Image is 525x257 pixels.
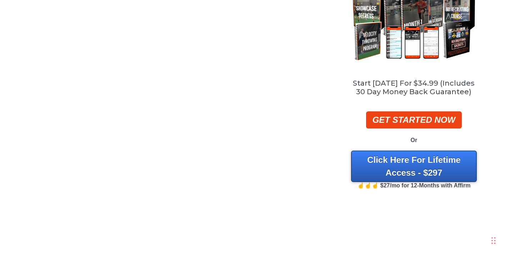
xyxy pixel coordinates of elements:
[351,151,477,182] a: Click Here For Lifetime Access - $297
[372,115,455,125] strong: GET STARTED NOW
[367,155,460,177] strong: Click Here For Lifetime Access - $297
[351,79,477,96] h2: Start [DATE] For $34.99 (Includes 30 Day Money Back Guarantee)
[366,111,462,128] a: GET STARTED NOW
[420,180,525,257] iframe: Chat Widget
[411,137,417,143] span: Or
[491,230,496,251] div: Drag
[357,182,470,188] strong: ☝️☝️☝️ $27/mo for 12-Months with Affirm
